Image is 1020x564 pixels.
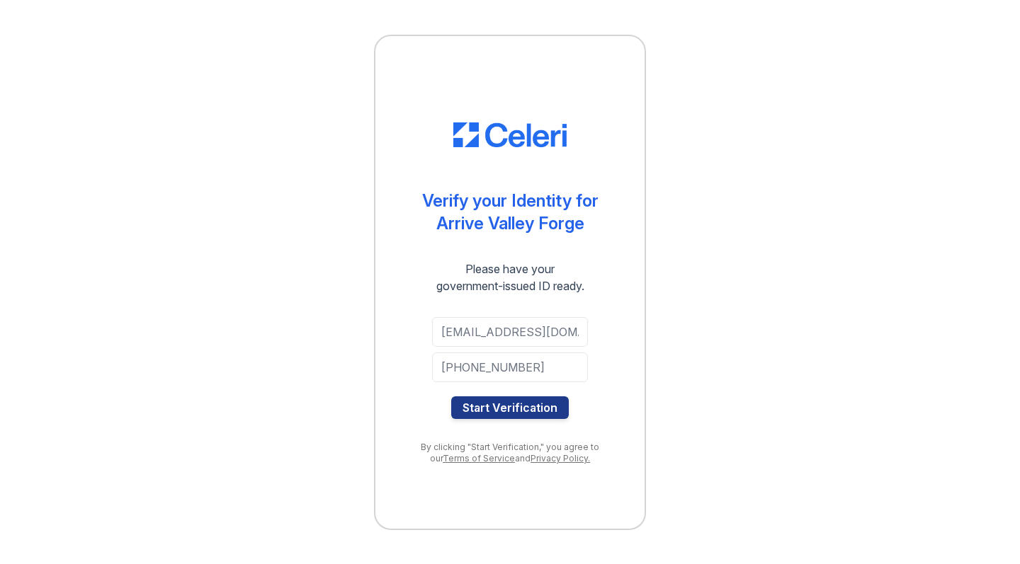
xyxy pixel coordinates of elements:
a: Privacy Policy. [531,453,590,464]
div: By clicking "Start Verification," you agree to our and [404,442,616,464]
button: Start Verification [451,396,569,419]
img: CE_Logo_Blue-a8612792a0a2168367f1c8372b55b34899dd931a85d93a1a3d3e32e68fde9ad4.png [453,122,567,148]
input: Phone [432,352,588,382]
div: Please have your government-issued ID ready. [411,260,610,294]
a: Terms of Service [443,453,515,464]
input: Email [432,317,588,347]
div: Verify your Identity for Arrive Valley Forge [422,190,599,235]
